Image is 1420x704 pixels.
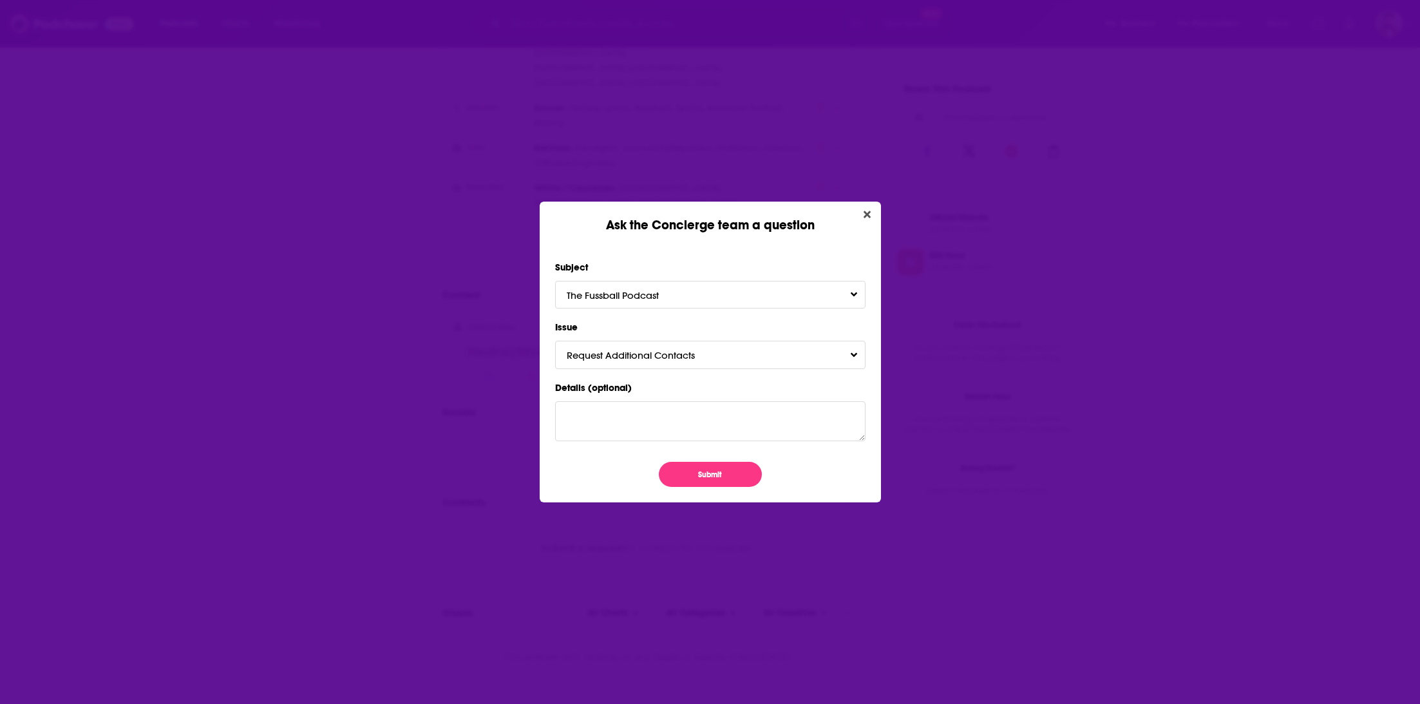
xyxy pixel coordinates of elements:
[555,341,866,368] button: Request Additional ContactsToggle Pronoun Dropdown
[567,349,721,361] span: Request Additional Contacts
[555,379,866,396] label: Details (optional)
[659,462,762,487] button: Submit
[567,289,685,301] span: The Fussball Podcast
[555,319,866,336] label: Issue
[555,281,866,309] button: The Fussball PodcastToggle Pronoun Dropdown
[858,207,876,223] button: Close
[540,202,881,233] div: Ask the Concierge team a question
[555,259,866,276] label: Subject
